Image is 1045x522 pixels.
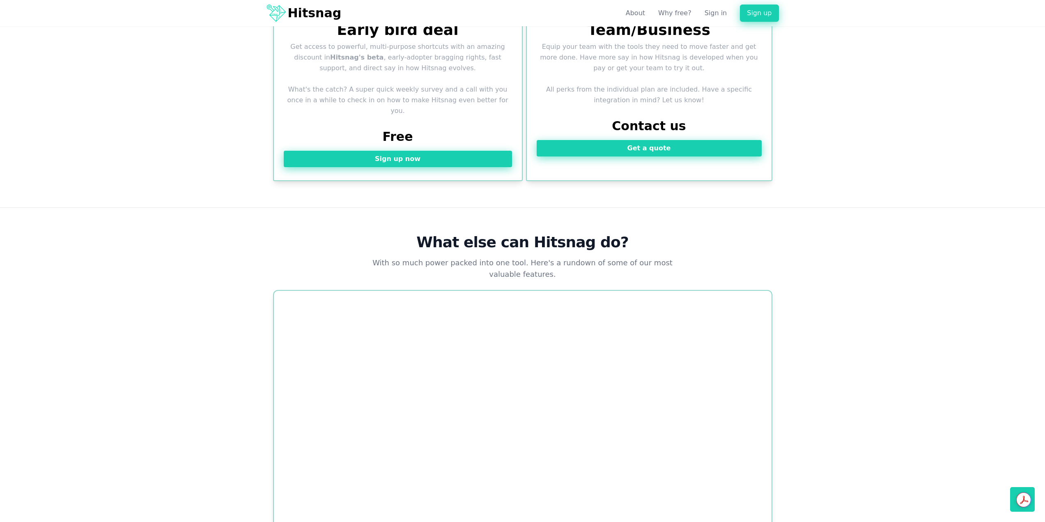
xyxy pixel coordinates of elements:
[1010,487,1035,512] iframe: Feedback Button
[273,234,772,251] h3: What else can Hitsnag do?
[658,8,691,18] a: Why free?
[740,5,779,22] a: Sign up
[266,3,286,23] img: Logo
[284,151,512,167] a: Sign up now
[537,119,762,133] h4: Contact us
[330,53,384,61] b: Hitsnag's beta
[537,140,762,156] a: Get a quote
[537,41,762,106] p: Equip your team with the tools they need to move faster and get more done. Have more say in how H...
[288,5,342,21] h1: Hitsnag
[574,2,610,10] span: Give Feedback
[626,8,645,18] a: About
[382,129,413,144] span: Free
[284,22,512,38] h3: Early bird deal
[365,257,680,280] p: With so much power packed into one tool. Here's a rundown of some of our most valuable features.
[537,22,762,38] h3: Team/Business
[705,8,727,18] a: Sign in
[284,41,512,116] p: Get access to powerful, multi-purpose shortcuts with an amazing discount in , early-adopter bragg...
